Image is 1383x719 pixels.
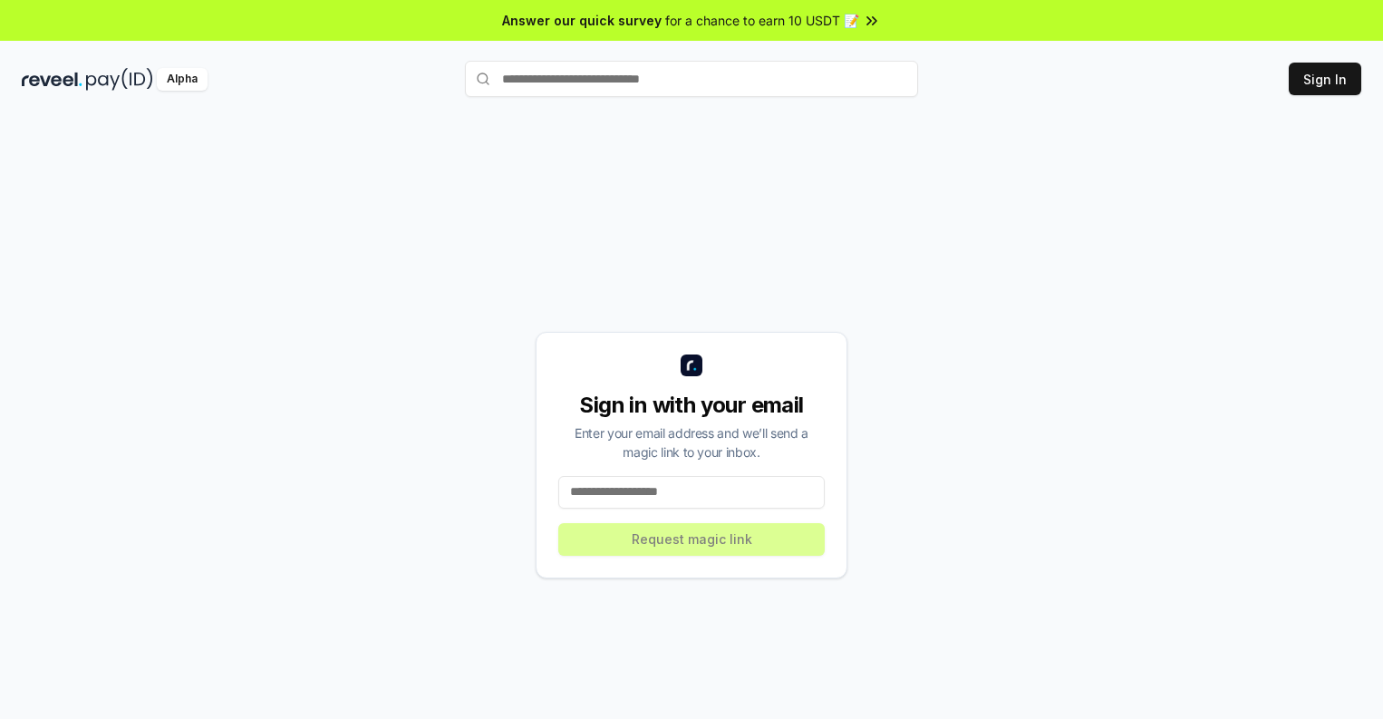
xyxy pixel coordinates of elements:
[665,11,859,30] span: for a chance to earn 10 USDT 📝
[86,68,153,91] img: pay_id
[681,355,702,376] img: logo_small
[1289,63,1361,95] button: Sign In
[22,68,82,91] img: reveel_dark
[558,423,825,462] div: Enter your email address and we’ll send a magic link to your inbox.
[157,68,208,91] div: Alpha
[502,11,662,30] span: Answer our quick survey
[558,391,825,420] div: Sign in with your email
